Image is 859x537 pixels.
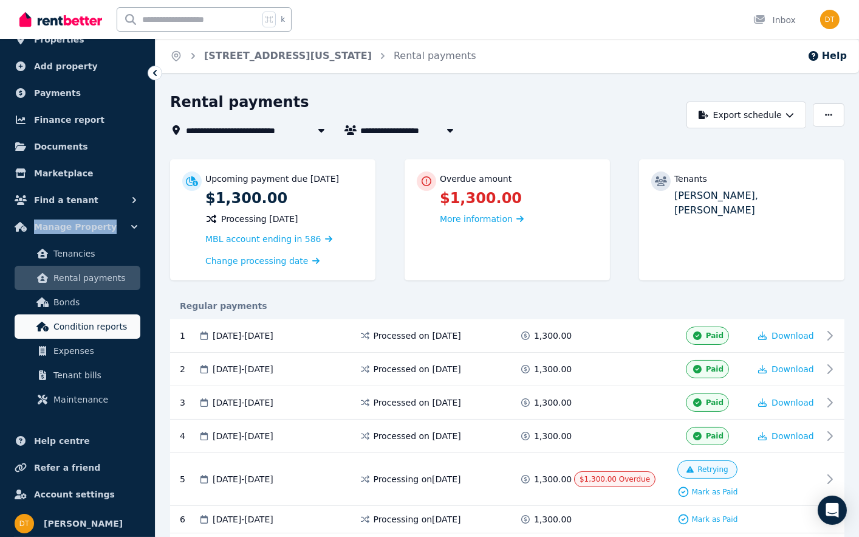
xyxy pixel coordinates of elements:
[10,54,145,78] a: Add property
[674,189,832,218] p: [PERSON_NAME], [PERSON_NAME]
[374,397,461,409] span: Processed on [DATE]
[53,368,135,383] span: Tenant bills
[34,166,93,181] span: Marketplace
[374,330,461,342] span: Processed on [DATE]
[205,255,309,267] span: Change processing date
[15,290,140,314] a: Bonds
[180,327,198,345] div: 1
[758,363,814,375] button: Download
[53,295,135,310] span: Bonds
[213,473,273,485] span: [DATE] - [DATE]
[686,102,806,128] button: Export schedule
[19,10,102,29] img: RentBetter
[180,393,198,412] div: 3
[758,397,814,409] button: Download
[34,193,98,207] span: Find a tenant
[34,460,100,475] span: Refer a friend
[180,513,198,525] div: 6
[692,487,738,497] span: Mark as Paid
[374,473,461,485] span: Processing on [DATE]
[10,161,145,185] a: Marketplace
[34,113,104,127] span: Finance report
[820,10,840,29] img: Kevin Mok
[10,482,145,507] a: Account settings
[34,434,90,448] span: Help centre
[534,330,572,342] span: 1,300.00
[205,255,320,267] a: Change processing date
[758,330,814,342] button: Download
[34,32,84,47] span: Properties
[697,465,728,474] span: Retrying
[10,27,145,52] a: Properties
[156,39,491,73] nav: Breadcrumb
[213,397,273,409] span: [DATE] - [DATE]
[180,460,198,498] div: 5
[15,387,140,412] a: Maintenance
[15,514,34,533] img: Kevin Mok
[53,319,135,334] span: Condition reports
[10,429,145,453] a: Help centre
[53,246,135,261] span: Tenancies
[213,430,273,442] span: [DATE] - [DATE]
[692,514,738,524] span: Mark as Paid
[440,173,512,185] p: Overdue amount
[53,271,135,285] span: Rental payments
[706,364,724,374] span: Paid
[221,213,298,225] span: Processing [DATE]
[10,215,145,239] button: Manage Property
[10,108,145,132] a: Finance report
[15,314,140,339] a: Condition reports
[10,188,145,212] button: Find a tenant
[180,427,198,445] div: 4
[534,363,572,375] span: 1,300.00
[674,173,707,185] p: Tenants
[213,363,273,375] span: [DATE] - [DATE]
[281,15,285,24] span: k
[53,392,135,407] span: Maintenance
[205,234,321,244] span: MBL account ending in 586
[10,456,145,480] a: Refer a friend
[180,360,198,378] div: 2
[10,81,145,105] a: Payments
[204,50,372,61] a: [STREET_ADDRESS][US_STATE]
[34,59,98,74] span: Add property
[706,398,724,407] span: Paid
[34,139,88,154] span: Documents
[772,431,814,441] span: Download
[374,363,461,375] span: Processed on [DATE]
[753,14,796,26] div: Inbox
[15,266,140,290] a: Rental payments
[34,220,117,234] span: Manage Property
[534,430,572,442] span: 1,300.00
[758,430,814,442] button: Download
[10,134,145,159] a: Documents
[170,92,309,112] h1: Rental payments
[15,339,140,363] a: Expenses
[772,398,814,407] span: Download
[170,300,844,312] div: Regular payments
[15,363,140,387] a: Tenant bills
[205,173,339,185] p: Upcoming payment due [DATE]
[772,331,814,341] span: Download
[440,189,598,208] p: $1,300.00
[44,516,123,531] span: [PERSON_NAME]
[374,513,461,525] span: Processing on [DATE]
[213,330,273,342] span: [DATE] - [DATE]
[534,473,572,485] span: 1,300.00
[34,86,81,100] span: Payments
[15,241,140,266] a: Tenancies
[440,214,513,224] span: More information
[772,364,814,374] span: Download
[205,189,363,208] p: $1,300.00
[807,49,847,63] button: Help
[394,50,476,61] a: Rental payments
[34,487,115,502] span: Account settings
[53,344,135,358] span: Expenses
[213,513,273,525] span: [DATE] - [DATE]
[534,397,572,409] span: 1,300.00
[706,431,724,441] span: Paid
[374,430,461,442] span: Processed on [DATE]
[706,331,724,341] span: Paid
[580,475,650,483] span: $1,300.00 Overdue
[818,496,847,525] div: Open Intercom Messenger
